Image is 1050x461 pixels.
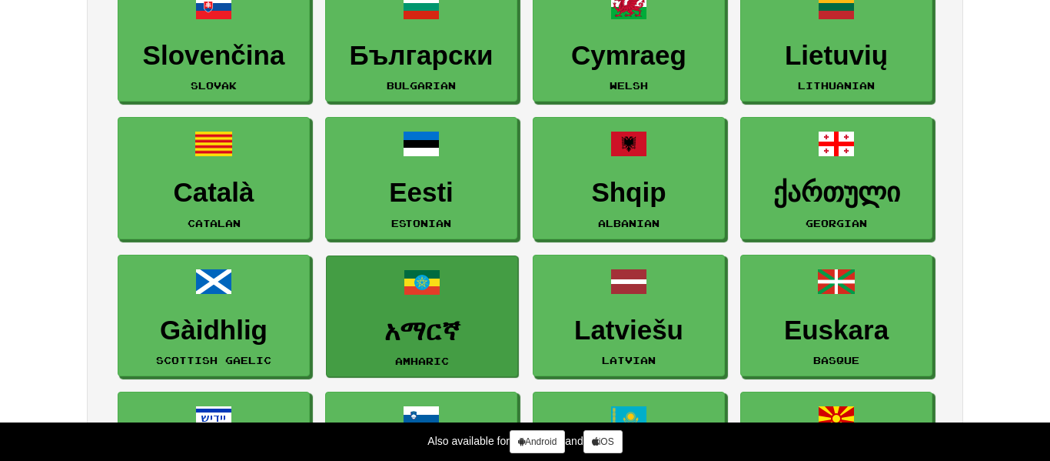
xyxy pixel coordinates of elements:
small: Latvian [602,355,656,366]
a: EestiEstonian [325,117,517,239]
h3: Latviešu [541,316,716,346]
a: Android [510,430,565,453]
a: አማርኛAmharic [326,256,518,378]
small: Lithuanian [798,80,875,91]
h3: Lietuvių [749,41,924,71]
h3: Български [334,41,509,71]
h3: ქართული [749,178,924,208]
h3: Català [126,178,301,208]
small: Georgian [806,218,867,229]
a: iOS [583,430,623,453]
a: EuskaraBasque [740,255,932,377]
a: CatalàCatalan [118,117,310,239]
small: Bulgarian [387,80,456,91]
a: ShqipAlbanian [533,117,725,239]
small: Welsh [610,80,648,91]
small: Scottish Gaelic [156,355,271,366]
a: LatviešuLatvian [533,255,725,377]
h3: Euskara [749,316,924,346]
small: Basque [813,355,859,366]
h3: Gàidhlig [126,316,301,346]
h3: አማርኛ [334,316,510,346]
h3: Cymraeg [541,41,716,71]
h3: Eesti [334,178,509,208]
h3: Slovenčina [126,41,301,71]
a: ქართულიGeorgian [740,117,932,239]
small: Catalan [188,218,241,229]
small: Estonian [391,218,451,229]
a: GàidhligScottish Gaelic [118,255,310,377]
h3: Shqip [541,178,716,208]
small: Albanian [598,218,660,229]
small: Slovak [191,80,237,91]
small: Amharic [395,356,449,366]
